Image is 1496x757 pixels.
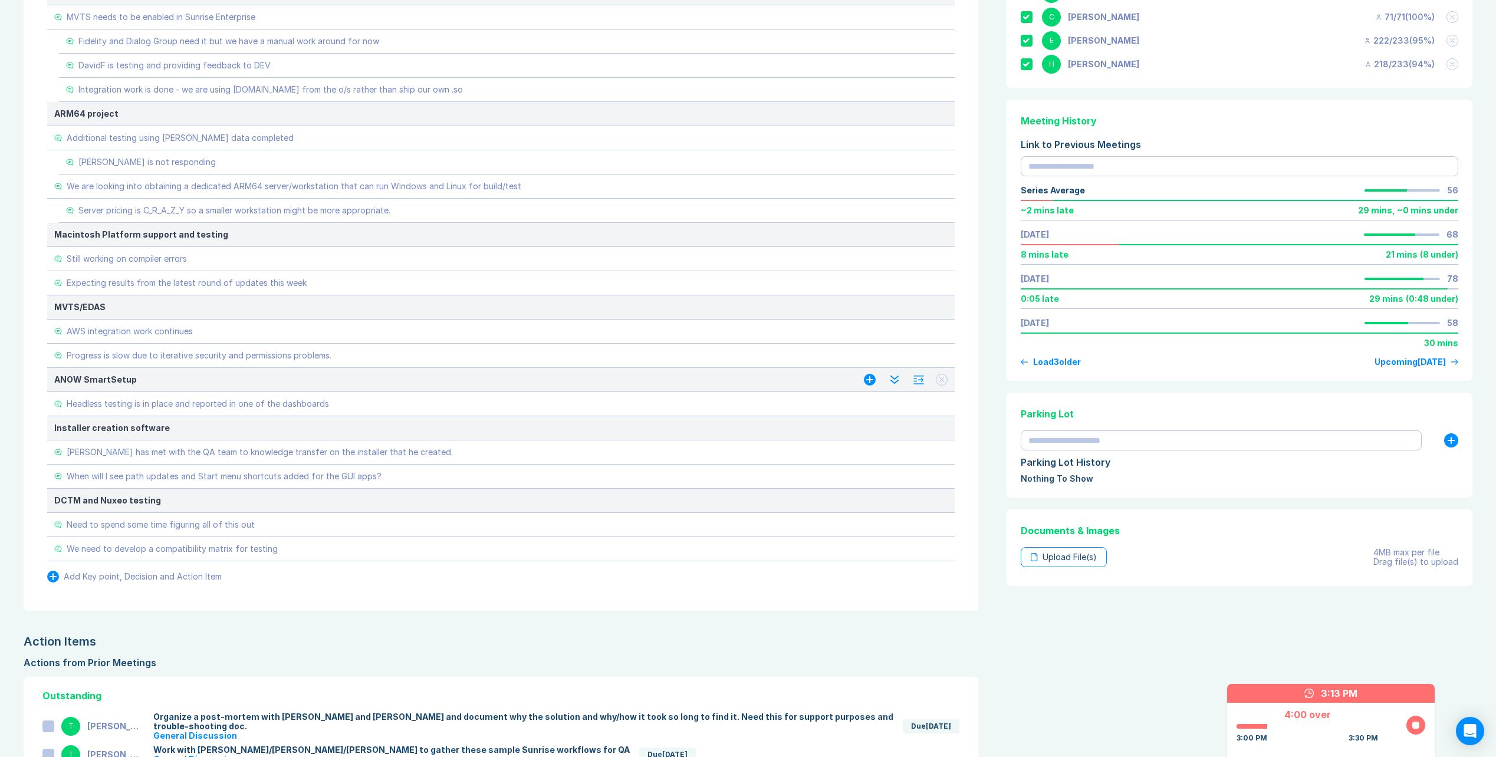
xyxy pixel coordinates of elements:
div: Open Intercom Messenger [1456,717,1484,745]
div: Macintosh Platform support and testing [54,230,948,239]
div: Link to Previous Meetings [1021,137,1458,152]
div: E [1042,31,1061,50]
div: Due [DATE] [903,719,959,733]
button: Load3older [1021,357,1081,367]
div: 71 / 71 ( 100 %) [1375,12,1435,22]
div: Meeting History [1021,114,1458,128]
div: Expecting results from the latest round of updates this week [67,278,307,288]
div: Load 3 older [1033,357,1081,367]
div: 30 mins [1424,338,1458,348]
div: We are looking into obtaining a dedicated ARM64 server/workstation that can run Windows and Linux... [67,182,521,191]
div: 8 mins late [1021,250,1068,259]
div: Server pricing is C_R_A_Z_Y so a smaller workstation might be more appropriate. [78,206,390,215]
div: [PERSON_NAME] is not responding [78,157,216,167]
div: Carlos Salguero [1068,12,1139,22]
div: We need to develop a compatibility matrix for testing [67,544,278,554]
div: Fidelity and Dialog Group need it but we have a manual work around for now [78,37,379,46]
div: 3:00 PM [1237,733,1267,743]
div: DCTM and Nuxeo testing [54,496,948,505]
div: Work with [PERSON_NAME]/[PERSON_NAME]/[PERSON_NAME] to gather these sample Sunrise workflows for QA [153,745,630,755]
div: 56 [1447,186,1458,195]
div: Series Average [1021,186,1085,195]
div: [PERSON_NAME] has met with the QA team to knowledge transfer on the installer that he created. [67,447,453,457]
div: 222 / 233 ( 95 %) [1364,36,1435,45]
div: Headless testing is in place and reported in one of the dashboards [67,399,329,409]
div: Ernie Crawford [1068,36,1139,45]
div: ANOW SmartSetup [54,375,840,384]
div: Need to spend some time figuring all of this out [67,520,255,529]
div: Documents & Images [1021,524,1458,538]
div: 29 mins , ~ 0 mins under [1358,206,1458,215]
div: Outstanding [42,689,959,703]
div: Drag file(s) to upload [1373,557,1458,567]
div: [PERSON_NAME] [87,722,144,731]
div: Action Items [24,634,978,649]
div: 29 mins [1369,294,1403,304]
div: 58 [1447,318,1458,328]
div: Additional testing using [PERSON_NAME] data completed [67,133,294,143]
div: Upload File(s) [1021,547,1107,567]
div: ( 0:48 under ) [1406,294,1458,304]
div: 4MB max per file [1373,548,1458,557]
div: MVTS needs to be enabled in Sunrise Enterprise [67,12,255,22]
div: 68 [1446,230,1458,239]
div: Organize a post-mortem with [PERSON_NAME] and [PERSON_NAME] and document why the solution and why... [153,712,893,731]
div: T [61,717,80,736]
div: Still working on compiler errors [67,254,187,264]
div: Installer creation software [54,423,948,433]
div: ( 8 under ) [1420,250,1458,259]
div: When will I see path updates and Start menu shortcuts added for the GUI apps? [67,472,382,481]
div: 3:30 PM [1349,733,1378,743]
div: Actions from Prior Meetings [24,656,978,670]
a: [DATE] [1021,274,1049,284]
div: 21 mins [1386,250,1418,259]
div: Parking Lot [1021,407,1458,421]
div: H [1042,55,1061,74]
div: 0:05 late [1021,294,1059,304]
button: Add Key point, Decision and Action Item [47,571,222,582]
div: Nothing To Show [1021,474,1458,483]
div: Parking Lot History [1021,455,1458,469]
div: Hank Edwards [1068,60,1139,69]
div: Upcoming [DATE] [1375,357,1446,367]
a: [DATE] [1021,318,1049,328]
a: Upcoming[DATE] [1375,357,1458,367]
div: ARM64 project [54,109,948,119]
a: [DATE] [1021,230,1049,239]
div: Integration work is done - we are using [DOMAIN_NAME] from the o/s rather than ship our own .so [78,85,463,94]
div: 218 / 233 ( 94 %) [1365,60,1435,69]
div: AWS integration work continues [67,327,193,336]
div: 4:00 over [1237,707,1378,722]
div: 3:13 PM [1321,686,1357,700]
div: 78 [1447,274,1458,284]
div: Progress is slow due to iterative security and permissions problems. [67,351,331,360]
div: Add Key point, Decision and Action Item [64,572,222,581]
div: MVTS/EDAS [54,302,948,312]
div: General Discussion [153,731,893,740]
div: ~ 2 mins late [1021,206,1074,215]
div: DavidF is testing and providing feedback to DEV [78,61,271,70]
div: C [1042,8,1061,27]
